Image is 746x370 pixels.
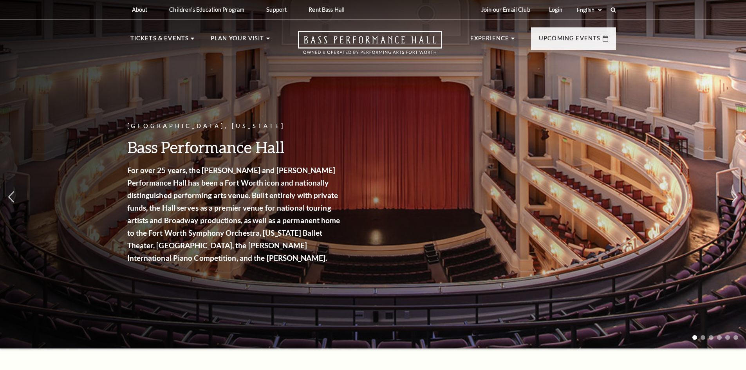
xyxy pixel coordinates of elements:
[127,121,343,131] p: [GEOGRAPHIC_DATA], [US_STATE]
[130,34,189,48] p: Tickets & Events
[127,137,343,157] h3: Bass Performance Hall
[575,6,603,14] select: Select:
[132,6,148,13] p: About
[211,34,264,48] p: Plan Your Visit
[127,166,340,262] strong: For over 25 years, the [PERSON_NAME] and [PERSON_NAME] Performance Hall has been a Fort Worth ico...
[169,6,244,13] p: Children's Education Program
[309,6,345,13] p: Rent Bass Hall
[539,34,601,48] p: Upcoming Events
[470,34,509,48] p: Experience
[266,6,287,13] p: Support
